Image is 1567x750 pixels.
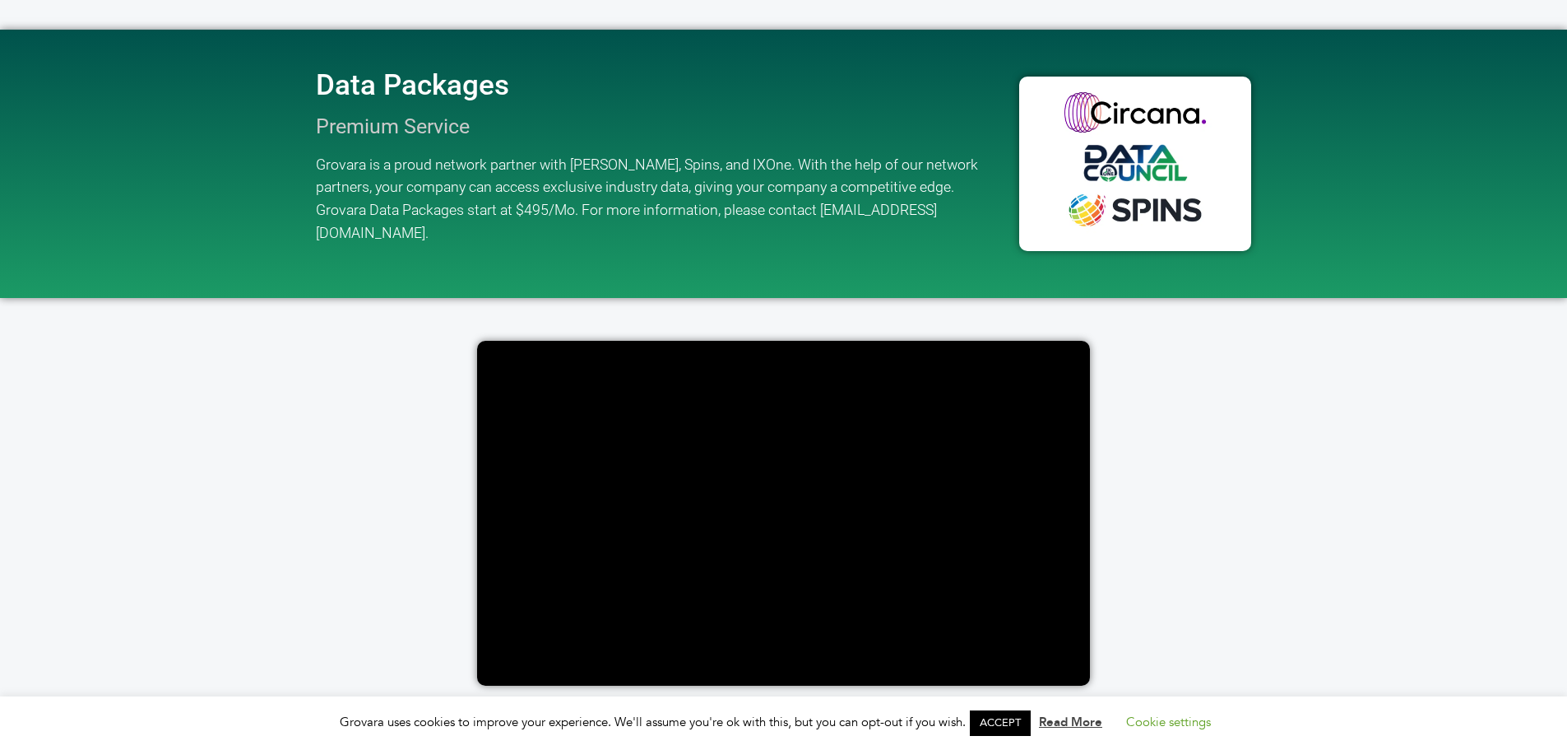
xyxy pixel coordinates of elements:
h2: Data Packages [316,71,509,100]
span: Premium Service [316,114,470,138]
a: ACCEPT [970,710,1031,736]
a: Read More [1039,714,1102,730]
span: Grovara is a proud network partner with [PERSON_NAME], Spins, and IXOne. With the help of our net... [316,156,978,241]
a: Cookie settings [1126,714,1211,730]
iframe: vimeo Video Player [477,341,1090,686]
span: Grovara uses cookies to improve your experience. We'll assume you're ok with this, but you can op... [340,714,1227,730]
